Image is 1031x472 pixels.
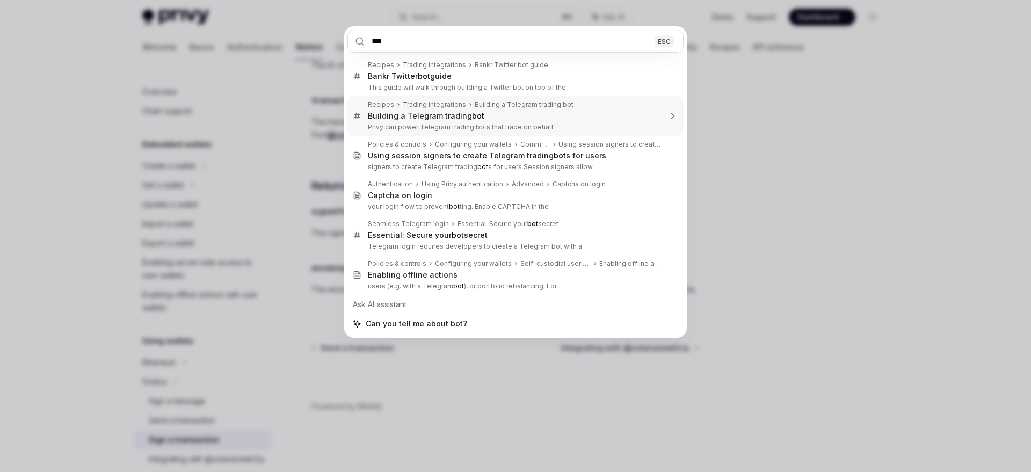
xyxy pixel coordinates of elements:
[472,111,484,120] b: bot
[368,259,426,268] div: Policies & controls
[368,163,661,171] p: signers to create Telegram trading s for users Session signers allow
[368,191,432,200] div: Captcha on login
[475,100,573,109] div: Building a Telegram trading bot
[403,61,466,69] div: Trading integrations
[403,100,466,109] div: Trading integrations
[599,259,661,268] div: Enabling offline actions
[368,61,394,69] div: Recipes
[368,123,661,132] p: Privy can power Telegram trading bots that trade on behalf
[418,71,430,81] b: bot
[520,140,550,149] div: Common use cases
[554,151,566,160] b: bot
[435,259,512,268] div: Configuring your wallets
[553,180,606,188] div: Captcha on login
[368,100,394,109] div: Recipes
[512,180,544,188] div: Advanced
[368,202,661,211] p: your login flow to prevent ting. Enable CAPTCHA in the
[368,111,484,121] div: Building a Telegram trading
[449,202,460,210] b: bot
[453,282,464,290] b: bot
[435,140,512,149] div: Configuring your wallets
[558,140,661,149] div: Using session signers to create Telegram trading bots for users
[475,61,548,69] div: Bankr Twitter bot guide
[368,180,413,188] div: Authentication
[347,295,684,314] div: Ask AI assistant
[527,220,538,228] b: bot
[655,35,674,47] div: ESC
[368,282,661,291] p: users (e.g. with a Telegram ), or portfolio rebalancing. For
[368,71,452,81] div: Bankr Twitter guide
[366,318,467,329] span: Can you tell me about bot?
[458,220,558,228] div: Essential: Secure your secret
[368,140,426,149] div: Policies & controls
[368,83,661,92] p: This guide will walk through building a Twitter bot on top of the
[477,163,488,171] b: bot
[422,180,503,188] div: Using Privy authentication
[368,230,488,240] div: Essential: Secure your secret
[368,270,458,280] div: Enabling offline actions
[368,151,606,161] div: Using session signers to create Telegram trading s for users
[520,259,591,268] div: Self-custodial user wallets
[368,220,449,228] div: Seamless Telegram login
[368,242,661,251] p: Telegram login requires developers to create a Telegram bot with a
[452,230,464,239] b: bot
